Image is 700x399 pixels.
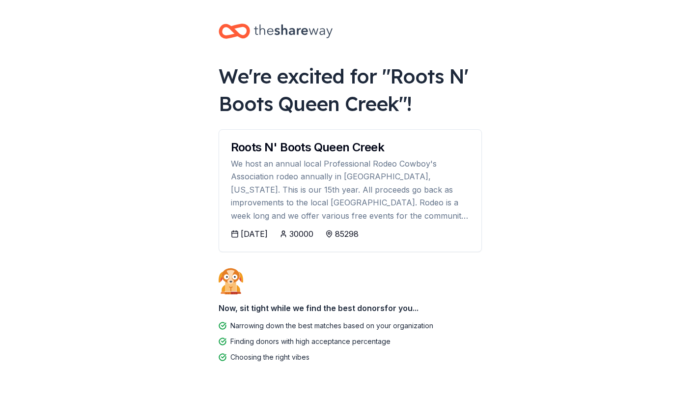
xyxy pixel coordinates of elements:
div: We host an annual local Professional Rodeo Cowboy's Association rodeo annually in [GEOGRAPHIC_DAT... [231,157,470,222]
div: 85298 [335,228,359,240]
div: [DATE] [241,228,268,240]
div: We're excited for " Roots N' Boots Queen Creek "! [219,62,482,117]
div: Roots N' Boots Queen Creek [231,142,470,153]
div: 30000 [289,228,313,240]
div: Now, sit tight while we find the best donors for you... [219,298,482,318]
div: Choosing the right vibes [230,351,309,363]
div: Narrowing down the best matches based on your organization [230,320,433,332]
img: Dog waiting patiently [219,268,243,294]
div: Finding donors with high acceptance percentage [230,336,391,347]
